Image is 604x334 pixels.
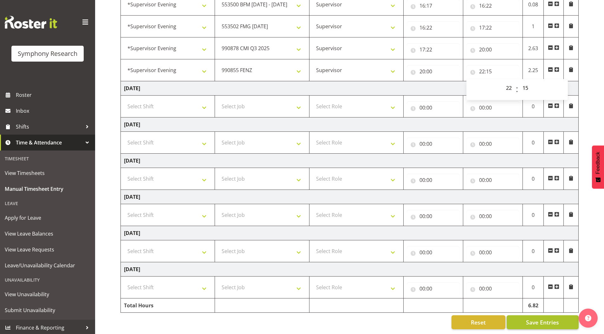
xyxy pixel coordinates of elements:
button: Save Entries [507,315,579,329]
a: View Timesheets [2,165,94,181]
a: Manual Timesheet Entry [2,181,94,197]
td: 6.82 [523,298,544,313]
a: View Leave Requests [2,242,94,257]
td: [DATE] [121,81,579,96]
input: Click to select... [407,210,460,223]
span: Manual Timesheet Entry [5,184,90,194]
span: Leave/Unavailability Calendar [5,261,90,270]
input: Click to select... [466,174,519,186]
td: [DATE] [121,262,579,277]
input: Click to select... [466,210,519,223]
span: View Leave Requests [5,245,90,254]
input: Click to select... [466,65,519,78]
td: 1 [523,16,544,37]
span: Inbox [16,106,92,116]
td: [DATE] [121,226,579,240]
span: View Leave Balances [5,229,90,238]
input: Click to select... [466,101,519,114]
span: Time & Attendance [16,138,82,147]
td: Total Hours [121,298,215,313]
span: View Timesheets [5,168,90,178]
td: 2.63 [523,37,544,59]
span: Roster [16,90,92,100]
td: 0 [523,277,544,298]
button: Feedback - Show survey [592,145,604,189]
span: Shifts [16,122,82,131]
span: Reset [471,318,486,326]
td: 0 [523,168,544,190]
td: 0 [523,240,544,262]
a: Submit Unavailability [2,302,94,318]
span: Feedback [595,152,601,174]
div: Timesheet [2,152,94,165]
img: Rosterit website logo [5,16,57,29]
input: Click to select... [407,282,460,295]
input: Click to select... [466,21,519,34]
span: Apply for Leave [5,213,90,223]
td: [DATE] [121,117,579,132]
td: 0 [523,96,544,117]
div: Leave [2,197,94,210]
input: Click to select... [407,137,460,150]
span: Submit Unavailability [5,305,90,315]
span: : [516,82,518,97]
span: Save Entries [526,318,559,326]
td: 0 [523,132,544,154]
td: 2.25 [523,59,544,81]
input: Click to select... [407,101,460,114]
input: Click to select... [407,65,460,78]
td: [DATE] [121,190,579,204]
td: [DATE] [121,154,579,168]
input: Click to select... [407,246,460,259]
input: Click to select... [466,43,519,56]
button: Reset [451,315,505,329]
input: Click to select... [407,174,460,186]
div: Symphony Research [18,49,77,58]
img: help-xxl-2.png [585,315,591,321]
input: Click to select... [466,246,519,259]
input: Click to select... [466,137,519,150]
a: View Unavailability [2,286,94,302]
input: Click to select... [407,21,460,34]
input: Click to select... [407,43,460,56]
td: 0 [523,204,544,226]
a: View Leave Balances [2,226,94,242]
span: Finance & Reporting [16,323,82,332]
input: Click to select... [466,282,519,295]
span: View Unavailability [5,290,90,299]
a: Leave/Unavailability Calendar [2,257,94,273]
div: Unavailability [2,273,94,286]
a: Apply for Leave [2,210,94,226]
